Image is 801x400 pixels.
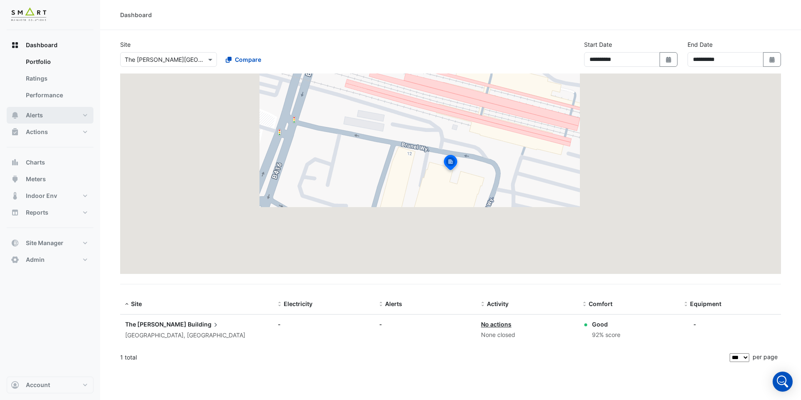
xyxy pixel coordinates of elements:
span: Compare [235,55,261,64]
div: None closed [481,330,573,340]
div: Open Intercom Messenger [773,372,793,392]
span: Actions [26,128,48,136]
span: Comfort [589,300,612,307]
span: The [PERSON_NAME] [125,321,186,328]
span: Alerts [385,300,402,307]
span: Electricity [284,300,312,307]
button: Indoor Env [7,187,93,204]
a: Portfolio [19,53,93,70]
app-icon: Meters [11,175,19,183]
label: Site [120,40,131,49]
span: Charts [26,158,45,167]
span: Admin [26,256,45,264]
a: Ratings [19,70,93,87]
div: 92% score [592,330,620,340]
div: 1 total [120,347,728,368]
span: Site [131,300,142,307]
a: Performance [19,87,93,104]
app-icon: Alerts [11,111,19,119]
app-icon: Admin [11,256,19,264]
span: Indoor Env [26,192,57,200]
button: Account [7,377,93,393]
div: Dashboard [120,10,152,19]
img: site-pin-selected.svg [441,154,460,174]
label: End Date [688,40,713,49]
button: Dashboard [7,37,93,53]
span: Alerts [26,111,43,119]
app-icon: Indoor Env [11,192,19,200]
span: Site Manager [26,239,63,247]
button: Reports [7,204,93,221]
div: Good [592,320,620,329]
span: Activity [487,300,509,307]
span: Account [26,381,50,389]
span: Building [188,320,220,329]
label: Start Date [584,40,612,49]
div: - [379,320,471,329]
button: Charts [7,154,93,171]
span: Meters [26,175,46,183]
app-icon: Actions [11,128,19,136]
span: per page [753,353,778,360]
img: Company Logo [10,7,48,23]
span: Reports [26,208,48,217]
button: Meters [7,171,93,187]
app-icon: Reports [11,208,19,217]
button: Alerts [7,107,93,124]
div: Dashboard [7,53,93,107]
button: Compare [220,52,267,67]
div: [GEOGRAPHIC_DATA], [GEOGRAPHIC_DATA] [125,331,268,340]
a: No actions [481,321,511,328]
app-icon: Dashboard [11,41,19,49]
app-icon: Charts [11,158,19,167]
div: - [278,320,370,329]
app-icon: Site Manager [11,239,19,247]
div: - [693,320,696,329]
button: Admin [7,251,93,268]
button: Actions [7,124,93,140]
fa-icon: Select Date [768,56,776,63]
button: Site Manager [7,235,93,251]
span: Equipment [690,300,721,307]
span: Dashboard [26,41,58,49]
fa-icon: Select Date [665,56,673,63]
